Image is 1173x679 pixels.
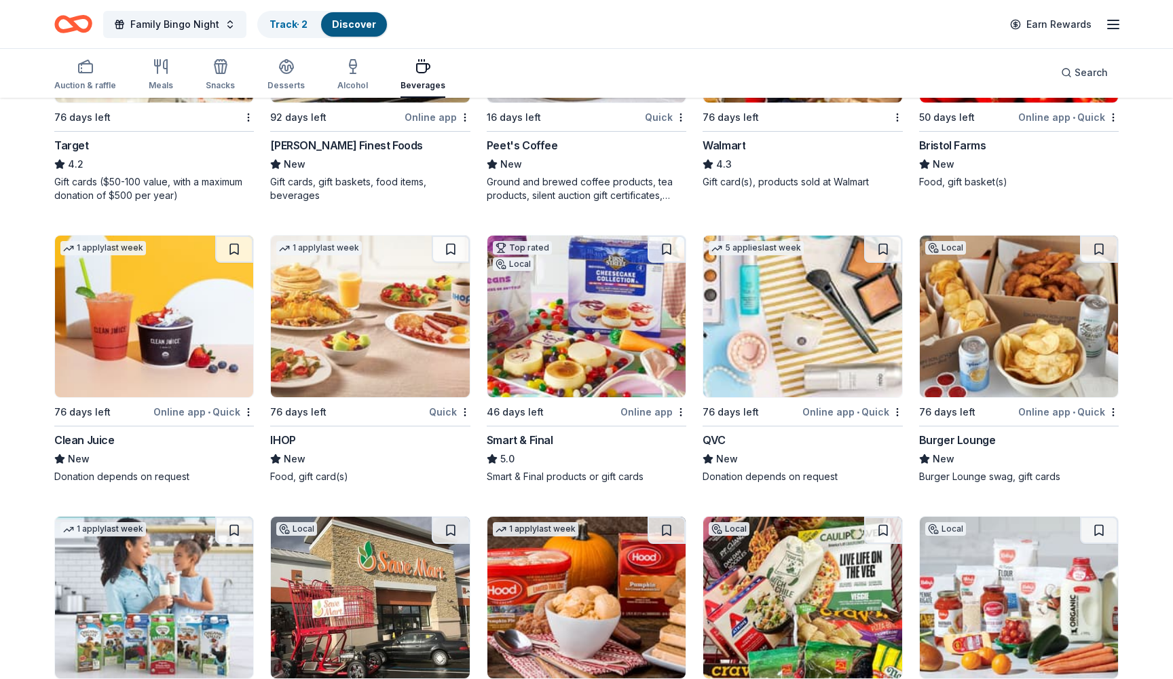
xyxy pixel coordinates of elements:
[933,451,954,467] span: New
[270,432,295,448] div: IHOP
[271,517,469,678] img: Image for Save Mart
[270,137,423,153] div: [PERSON_NAME] Finest Foods
[270,109,327,126] div: 92 days left
[54,8,92,40] a: Home
[919,175,1119,189] div: Food, gift basket(s)
[60,522,146,536] div: 1 apply last week
[919,137,986,153] div: Bristol Farms
[337,80,368,91] div: Alcohol
[493,241,552,255] div: Top rated
[206,80,235,91] div: Snacks
[487,236,686,397] img: Image for Smart & Final
[919,470,1119,483] div: Burger Lounge swag, gift cards
[920,236,1118,397] img: Image for Burger Lounge
[487,235,686,483] a: Image for Smart & FinalTop ratedLocal46 days leftOnline appSmart & Final5.0Smart & Final products...
[919,235,1119,483] a: Image for Burger LoungeLocal76 days leftOnline app•QuickBurger LoungeNewBurger Lounge swag, gift ...
[153,403,254,420] div: Online app Quick
[919,432,996,448] div: Burger Lounge
[500,156,522,172] span: New
[703,235,902,483] a: Image for QVC5 applieslast week76 days leftOnline app•QuickQVCNewDonation depends on request
[709,241,804,255] div: 5 applies last week
[500,451,515,467] span: 5.0
[933,156,954,172] span: New
[284,156,305,172] span: New
[267,80,305,91] div: Desserts
[208,407,210,418] span: •
[487,175,686,202] div: Ground and brewed coffee products, tea products, silent auction gift certificates, coupons, merch...
[857,407,859,418] span: •
[1002,12,1100,37] a: Earn Rewards
[493,257,534,271] div: Local
[54,432,115,448] div: Clean Juice
[55,517,253,678] img: Image for Organic Valley
[487,470,686,483] div: Smart & Final products or gift cards
[1018,109,1119,126] div: Online app Quick
[337,53,368,98] button: Alcohol
[54,404,111,420] div: 76 days left
[130,16,219,33] span: Family Bingo Night
[54,137,89,153] div: Target
[276,241,362,255] div: 1 apply last week
[60,241,146,255] div: 1 apply last week
[68,156,83,172] span: 4.2
[1073,407,1075,418] span: •
[332,18,376,30] a: Discover
[703,137,745,153] div: Walmart
[703,175,902,189] div: Gift card(s), products sold at Walmart
[54,235,254,483] a: Image for Clean Juice1 applylast week76 days leftOnline app•QuickClean JuiceNewDonation depends o...
[54,175,254,202] div: Gift cards ($50-100 value, with a maximum donation of $500 per year)
[487,404,544,420] div: 46 days left
[257,11,388,38] button: Track· 2Discover
[487,109,541,126] div: 16 days left
[1050,59,1119,86] button: Search
[1018,403,1119,420] div: Online app Quick
[620,403,686,420] div: Online app
[487,432,553,448] div: Smart & Final
[703,432,726,448] div: QVC
[54,470,254,483] div: Donation depends on request
[271,236,469,397] img: Image for IHOP
[703,236,901,397] img: Image for QVC
[429,403,470,420] div: Quick
[68,451,90,467] span: New
[920,517,1118,678] img: Image for Raley's
[54,53,116,98] button: Auction & raffle
[703,470,902,483] div: Donation depends on request
[703,109,759,126] div: 76 days left
[270,175,470,202] div: Gift cards, gift baskets, food items, beverages
[716,451,738,467] span: New
[919,109,975,126] div: 50 days left
[270,235,470,483] a: Image for IHOP1 applylast week76 days leftQuickIHOPNewFood, gift card(s)
[54,80,116,91] div: Auction & raffle
[401,53,445,98] button: Beverages
[487,517,686,678] img: Image for HP Hood
[54,109,111,126] div: 76 days left
[149,53,173,98] button: Meals
[802,403,903,420] div: Online app Quick
[276,522,317,536] div: Local
[716,156,732,172] span: 4.3
[206,53,235,98] button: Snacks
[284,451,305,467] span: New
[149,80,173,91] div: Meals
[919,404,975,420] div: 76 days left
[487,137,558,153] div: Peet's Coffee
[1075,65,1108,81] span: Search
[103,11,246,38] button: Family Bingo Night
[405,109,470,126] div: Online app
[703,404,759,420] div: 76 days left
[493,522,578,536] div: 1 apply last week
[703,517,901,678] img: Image for Lucky
[645,109,686,126] div: Quick
[55,236,253,397] img: Image for Clean Juice
[267,53,305,98] button: Desserts
[925,241,966,255] div: Local
[925,522,966,536] div: Local
[709,522,749,536] div: Local
[270,404,327,420] div: 76 days left
[1073,112,1075,123] span: •
[401,80,445,91] div: Beverages
[270,470,470,483] div: Food, gift card(s)
[269,18,308,30] a: Track· 2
